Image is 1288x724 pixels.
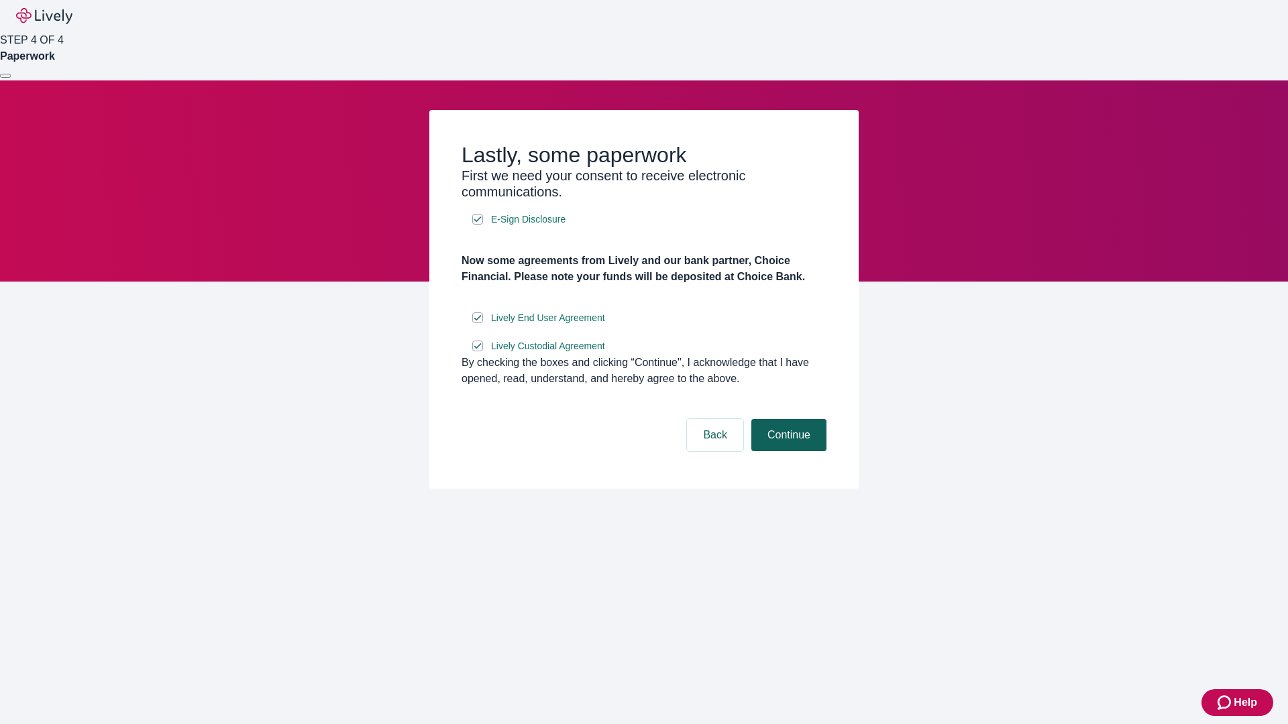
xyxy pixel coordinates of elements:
h3: First we need your consent to receive electronic communications. [462,168,826,200]
span: Lively Custodial Agreement [491,339,605,353]
svg: Zendesk support icon [1218,695,1234,711]
span: Help [1234,695,1257,711]
a: e-sign disclosure document [488,338,608,355]
img: Lively [16,8,72,24]
h4: Now some agreements from Lively and our bank partner, Choice Financial. Please note your funds wi... [462,253,826,285]
span: Lively End User Agreement [491,311,605,325]
h2: Lastly, some paperwork [462,142,826,168]
a: e-sign disclosure document [488,310,608,326]
span: E-Sign Disclosure [491,213,566,227]
a: e-sign disclosure document [488,211,568,228]
div: By checking the boxes and clicking “Continue", I acknowledge that I have opened, read, understand... [462,355,826,387]
button: Continue [751,419,826,451]
button: Zendesk support iconHelp [1201,689,1273,716]
button: Back [687,419,743,451]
